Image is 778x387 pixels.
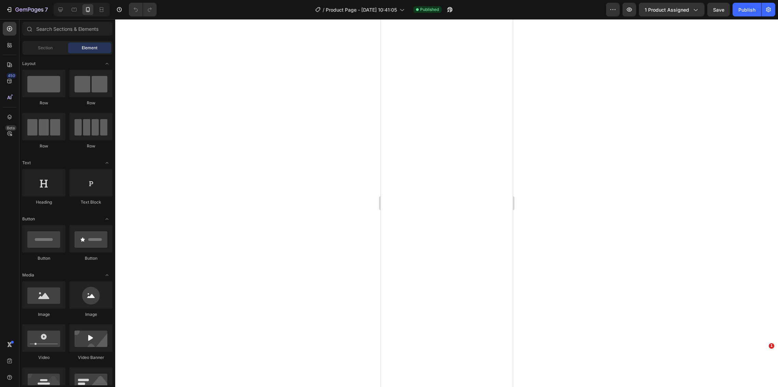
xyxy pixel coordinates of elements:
[22,143,65,149] div: Row
[5,125,16,131] div: Beta
[639,3,705,16] button: 1 product assigned
[129,3,157,16] div: Undo/Redo
[381,19,513,387] iframe: Design area
[69,199,112,205] div: Text Block
[22,22,112,36] input: Search Sections & Elements
[733,3,761,16] button: Publish
[326,6,397,13] span: Product Page - [DATE] 10:41:05
[769,343,774,349] span: 1
[69,354,112,361] div: Video Banner
[69,311,112,318] div: Image
[22,160,31,166] span: Text
[755,353,771,370] iframe: Intercom live chat
[6,73,16,78] div: 450
[645,6,689,13] span: 1 product assigned
[420,7,439,13] span: Published
[22,216,35,222] span: Button
[102,270,112,281] span: Toggle open
[707,3,730,16] button: Save
[82,45,97,51] span: Element
[22,354,65,361] div: Video
[69,143,112,149] div: Row
[22,311,65,318] div: Image
[22,255,65,261] div: Button
[102,58,112,69] span: Toggle open
[69,255,112,261] div: Button
[738,6,755,13] div: Publish
[713,7,724,13] span: Save
[22,272,34,278] span: Media
[45,5,48,14] p: 7
[38,45,53,51] span: Section
[102,157,112,168] span: Toggle open
[22,61,36,67] span: Layout
[69,100,112,106] div: Row
[323,6,324,13] span: /
[22,199,65,205] div: Heading
[22,100,65,106] div: Row
[3,3,51,16] button: 7
[102,214,112,224] span: Toggle open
